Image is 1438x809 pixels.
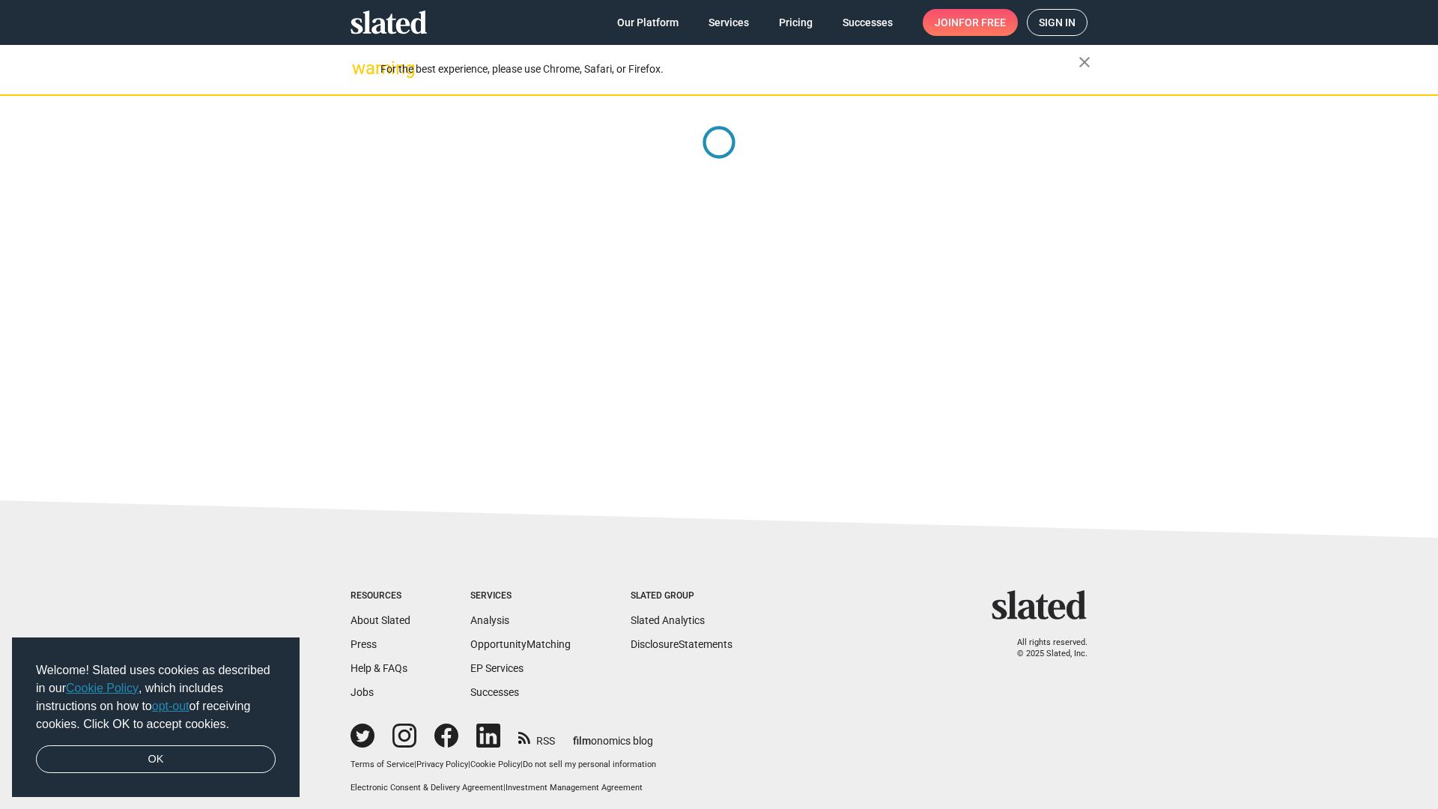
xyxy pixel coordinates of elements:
[697,9,761,36] a: Services
[351,686,374,698] a: Jobs
[767,9,825,36] a: Pricing
[470,686,519,698] a: Successes
[831,9,905,36] a: Successes
[521,760,523,769] span: |
[470,638,571,650] a: OpportunityMatching
[617,9,679,36] span: Our Platform
[1027,9,1087,36] a: Sign in
[468,760,470,769] span: |
[36,745,276,774] a: dismiss cookie message
[470,590,571,602] div: Services
[503,783,506,793] span: |
[709,9,749,36] span: Services
[12,637,300,798] div: cookieconsent
[1039,10,1076,35] span: Sign in
[414,760,416,769] span: |
[352,59,370,77] mat-icon: warning
[631,590,732,602] div: Slated Group
[843,9,893,36] span: Successes
[416,760,468,769] a: Privacy Policy
[573,722,653,748] a: filmonomics blog
[152,700,189,712] a: opt-out
[923,9,1018,36] a: Joinfor free
[631,638,732,650] a: DisclosureStatements
[935,9,1006,36] span: Join
[351,783,503,793] a: Electronic Consent & Delivery Agreement
[470,662,524,674] a: EP Services
[959,9,1006,36] span: for free
[470,614,509,626] a: Analysis
[380,59,1078,79] div: For the best experience, please use Chrome, Safari, or Firefox.
[351,614,410,626] a: About Slated
[1076,53,1093,71] mat-icon: close
[351,590,410,602] div: Resources
[470,760,521,769] a: Cookie Policy
[518,725,555,748] a: RSS
[523,760,656,771] button: Do not sell my personal information
[779,9,813,36] span: Pricing
[66,682,139,694] a: Cookie Policy
[605,9,691,36] a: Our Platform
[631,614,705,626] a: Slated Analytics
[351,662,407,674] a: Help & FAQs
[506,783,643,793] a: Investment Management Agreement
[351,638,377,650] a: Press
[573,735,591,747] span: film
[1001,637,1087,659] p: All rights reserved. © 2025 Slated, Inc.
[36,661,276,733] span: Welcome! Slated uses cookies as described in our , which includes instructions on how to of recei...
[351,760,414,769] a: Terms of Service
